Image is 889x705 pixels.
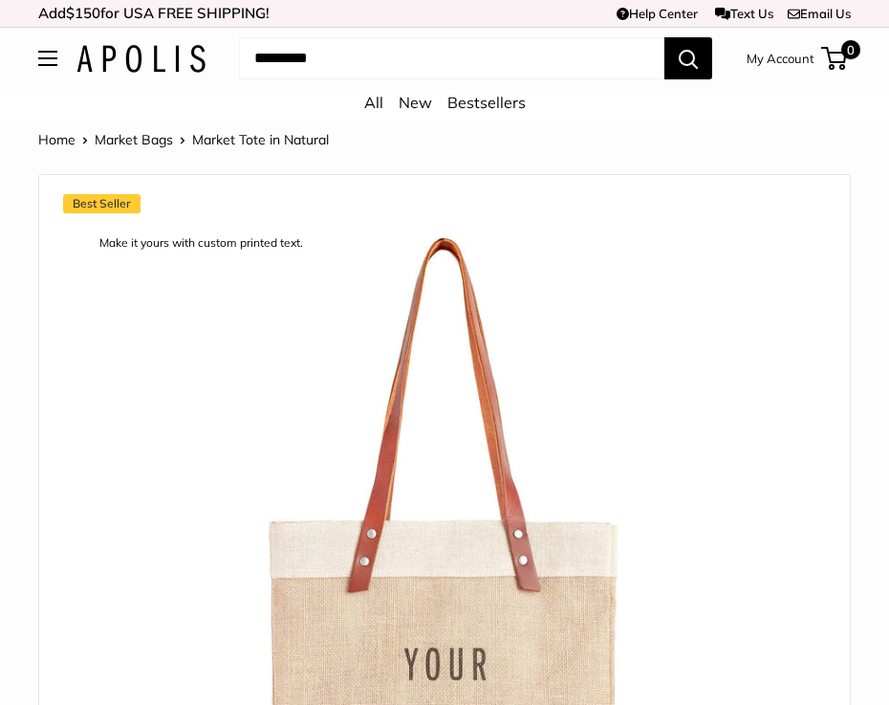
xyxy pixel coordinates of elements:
[95,131,173,148] a: Market Bags
[747,47,814,70] a: My Account
[447,93,526,112] a: Bestsellers
[90,231,313,256] div: Make it yours with custom printed text.
[38,131,76,148] a: Home
[823,47,847,70] a: 0
[63,194,141,213] span: Best Seller
[399,93,432,112] a: New
[364,93,383,112] a: All
[664,37,712,79] button: Search
[788,6,851,21] a: Email Us
[239,37,664,79] input: Search...
[715,6,773,21] a: Text Us
[38,51,57,66] button: Open menu
[76,45,206,73] img: Apolis
[38,127,329,152] nav: Breadcrumb
[841,40,860,59] span: 0
[192,131,329,148] span: Market Tote in Natural
[66,4,100,22] span: $150
[617,6,698,21] a: Help Center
